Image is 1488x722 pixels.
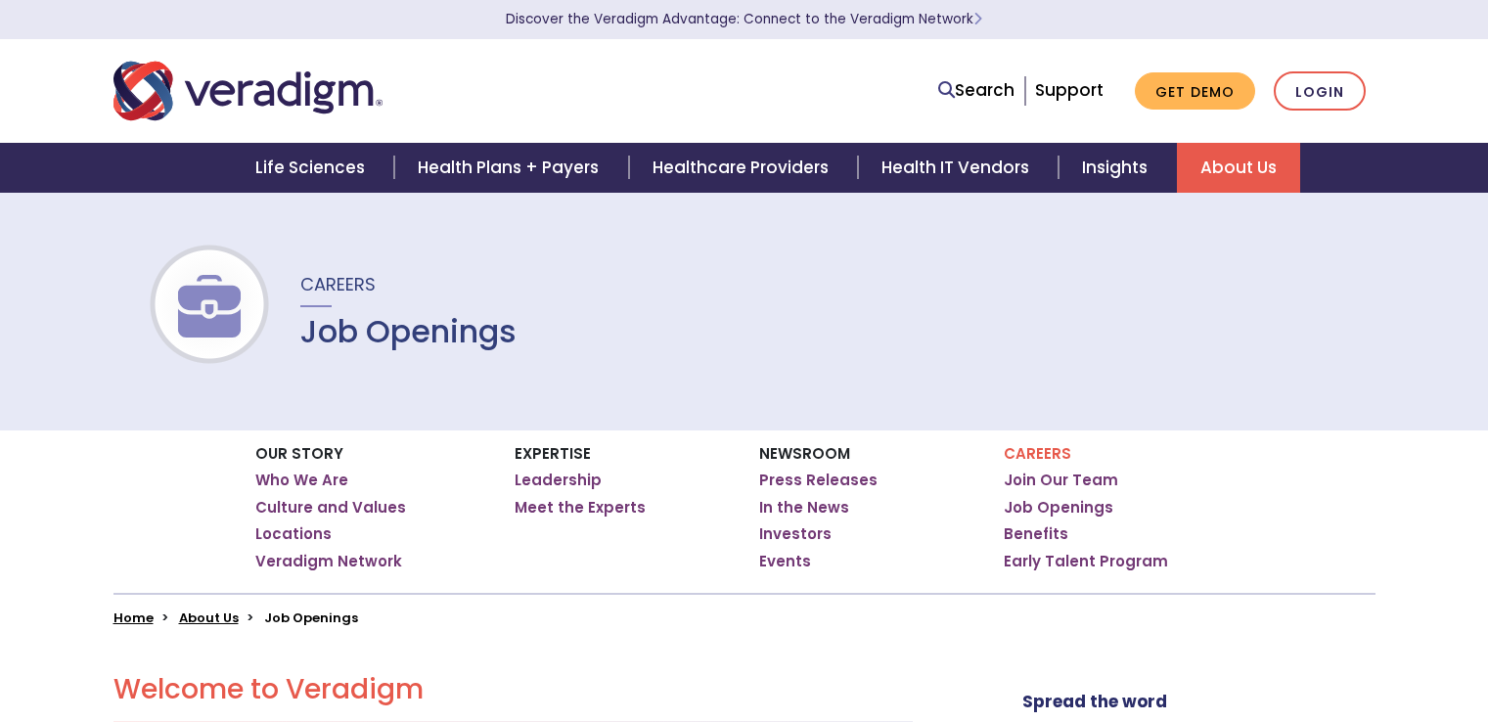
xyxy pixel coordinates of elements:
a: Health Plans + Payers [394,143,628,193]
a: Join Our Team [1004,471,1118,490]
a: Healthcare Providers [629,143,858,193]
h2: Welcome to Veradigm [113,673,913,706]
a: Locations [255,524,332,544]
a: Benefits [1004,524,1068,544]
span: Careers [300,272,376,296]
a: Culture and Values [255,498,406,518]
span: Learn More [973,10,982,28]
a: Health IT Vendors [858,143,1059,193]
a: In the News [759,498,849,518]
a: Life Sciences [232,143,394,193]
a: Discover the Veradigm Advantage: Connect to the Veradigm NetworkLearn More [506,10,982,28]
a: Who We Are [255,471,348,490]
a: Support [1035,78,1104,102]
a: Investors [759,524,832,544]
a: Get Demo [1135,72,1255,111]
a: Veradigm Network [255,552,402,571]
img: Veradigm logo [113,59,383,123]
a: Press Releases [759,471,878,490]
a: Home [113,609,154,627]
a: Early Talent Program [1004,552,1168,571]
a: Insights [1059,143,1177,193]
a: Meet the Experts [515,498,646,518]
h1: Job Openings [300,313,517,350]
strong: Spread the word [1022,690,1167,713]
a: About Us [1177,143,1300,193]
a: Events [759,552,811,571]
a: Job Openings [1004,498,1113,518]
a: Login [1274,71,1366,112]
a: Search [938,77,1015,104]
a: About Us [179,609,239,627]
a: Leadership [515,471,602,490]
